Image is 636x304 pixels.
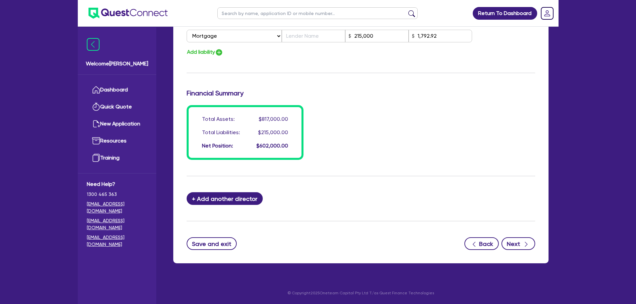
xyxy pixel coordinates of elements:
[259,116,288,122] span: $817,000.00
[87,98,147,115] a: Quick Quote
[501,237,535,250] button: Next
[202,142,233,150] div: Net Position:
[169,290,553,296] p: © Copyright 2025 Oneteam Capital Pty Ltd T/as Quest Finance Technologies
[87,81,147,98] a: Dashboard
[87,180,147,188] span: Need Help?
[87,217,147,231] a: [EMAIL_ADDRESS][DOMAIN_NAME]
[87,149,147,167] a: Training
[87,191,147,198] span: 1300 465 363
[87,132,147,149] a: Resources
[92,154,100,162] img: training
[87,115,147,132] a: New Application
[215,48,223,56] img: icon-add
[87,38,99,51] img: icon-menu-close
[539,5,556,22] a: Dropdown toggle
[88,8,168,19] img: quest-connect-logo-blue
[345,30,409,42] input: Balance / Credit Limit
[187,192,263,205] button: + Add another director
[258,129,288,135] span: $215,000.00
[87,201,147,215] a: [EMAIL_ADDRESS][DOMAIN_NAME]
[282,30,345,42] input: Lender Name
[187,89,535,97] h3: Financial Summary
[92,120,100,128] img: new-application
[92,137,100,145] img: resources
[256,142,288,149] span: $602,000.00
[409,30,472,42] input: Monthly Repayment
[187,48,223,57] button: Add liability
[464,237,499,250] button: Back
[473,7,537,20] a: Return To Dashboard
[92,103,100,111] img: quick-quote
[202,115,235,123] div: Total Assets:
[217,7,418,19] input: Search by name, application ID or mobile number...
[187,237,237,250] button: Save and exit
[202,128,240,136] div: Total Liabilities:
[86,60,148,68] span: Welcome [PERSON_NAME]
[87,234,147,248] a: [EMAIL_ADDRESS][DOMAIN_NAME]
